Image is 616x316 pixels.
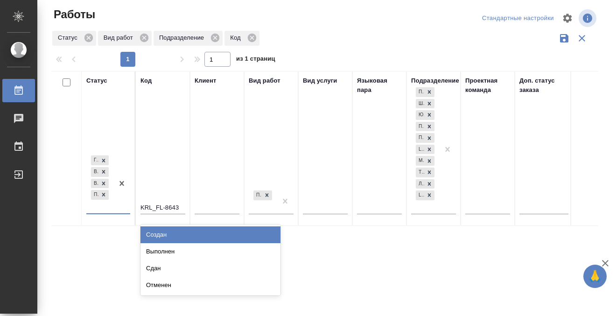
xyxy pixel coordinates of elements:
div: Прямая загрузка (шаблонные документы), Шаблонные документы, Юридический, Проектный офис, Проектна... [415,98,435,110]
button: 🙏 [583,265,607,288]
div: LocQA [416,190,424,200]
div: Выполнен [140,243,280,260]
div: Прямая загрузка (шаблонные документы), Шаблонные документы, Юридический, Проектный офис, Проектна... [415,178,435,190]
div: Прямая загрузка (шаблонные документы), Шаблонные документы, Юридический, Проектный офис, Проектна... [415,167,435,178]
div: Вид услуги [303,76,337,85]
div: Прямая загрузка (шаблонные документы), Шаблонные документы, Юридический, Проектный офис, Проектна... [415,86,435,98]
div: Медицинский [416,156,424,166]
div: LegalQA [416,145,424,154]
div: В работе [91,167,98,177]
div: Проектная команда [465,76,510,95]
div: Подразделение [154,31,223,46]
span: из 1 страниц [236,53,275,67]
p: Код [230,33,244,42]
div: Код [224,31,259,46]
p: Вид работ [104,33,136,42]
div: Технический [416,168,424,177]
div: Готов к работе, В работе, В ожидании, Подбор [90,189,110,201]
div: Доп. статус заказа [519,76,568,95]
div: Клиент [195,76,216,85]
div: Готов к работе [91,155,98,165]
span: Работы [51,7,95,22]
div: Подбор [91,190,98,200]
div: Проектная группа [416,133,424,143]
button: Сбросить фильтры [573,29,591,47]
div: Отменен [140,277,280,294]
div: Проектный офис [416,122,424,132]
p: Статус [58,33,81,42]
div: Локализация [416,179,424,189]
div: Подразделение [411,76,459,85]
div: Вид работ [98,31,152,46]
div: Прямая загрузка (шаблонные документы), Шаблонные документы, Юридический, Проектный офис, Проектна... [415,109,435,121]
div: Статус [86,76,107,85]
div: Прямая загрузка (шаблонные документы), Шаблонные документы, Юридический, Проектный офис, Проектна... [415,155,435,167]
div: Языковая пара [357,76,402,95]
div: Готов к работе, В работе, В ожидании, Подбор [90,178,110,190]
button: Сохранить фильтры [555,29,573,47]
div: Статус [52,31,96,46]
div: Прямая загрузка (шаблонные документы) [416,87,424,97]
div: Прямая загрузка (шаблонные документы), Шаблонные документы, Юридический, Проектный офис, Проектна... [415,144,435,155]
div: Готов к работе, В работе, В ожидании, Подбор [90,166,110,178]
div: Приёмка по качеству [253,190,262,200]
div: Сдан [140,260,280,277]
span: Настроить таблицу [556,7,579,29]
div: Код [140,76,152,85]
div: Вид работ [249,76,280,85]
div: Прямая загрузка (шаблонные документы), Шаблонные документы, Юридический, Проектный офис, Проектна... [415,121,435,133]
div: В ожидании [91,179,98,189]
div: split button [480,11,556,26]
div: Прямая загрузка (шаблонные документы), Шаблонные документы, Юридический, Проектный офис, Проектна... [415,132,435,144]
div: Юридический [416,110,424,120]
div: Приёмка по качеству [252,190,273,201]
p: Подразделение [159,33,207,42]
div: Создан [140,226,280,243]
div: Готов к работе, В работе, В ожидании, Подбор [90,154,110,166]
div: Прямая загрузка (шаблонные документы), Шаблонные документы, Юридический, Проектный офис, Проектна... [415,190,435,201]
span: 🙏 [587,267,603,286]
span: Посмотреть информацию [579,9,598,27]
div: Шаблонные документы [416,99,424,109]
